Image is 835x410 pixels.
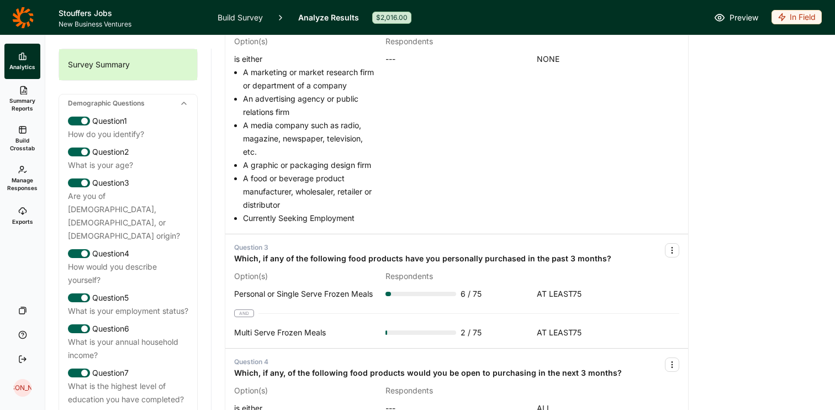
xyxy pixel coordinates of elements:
div: In Field [771,10,822,24]
div: Survey Summary [59,49,197,80]
div: Respondents [385,270,528,283]
div: Question 3 [68,176,188,190]
div: Option(s) [234,35,377,48]
div: Which, if any, of the following food products would you be open to purchasing in the next 3 months? [234,366,622,380]
li: A graphic or packaging design firm [243,159,377,172]
div: What is your employment status? [68,304,188,318]
span: Exports [12,218,33,225]
div: Question 3 [234,243,611,252]
div: Respondents [385,35,528,48]
span: New Business Ventures [59,20,204,29]
button: Quota Options [665,243,679,257]
div: Are you of [DEMOGRAPHIC_DATA], [DEMOGRAPHIC_DATA], or [DEMOGRAPHIC_DATA] origin? [68,190,188,243]
span: Summary Reports [9,97,36,112]
div: How would you describe yourself? [68,260,188,287]
a: Exports [4,198,40,234]
div: $2,016.00 [372,12,411,24]
li: Currently Seeking Employment [243,212,377,225]
button: In Field [771,10,822,25]
span: Build Crosstab [9,136,36,152]
div: Question 6 [68,322,188,335]
span: and [234,309,254,317]
div: Question 2 [68,145,188,159]
div: How do you identify? [68,128,188,141]
li: A food or beverage product manufacturer, wholesaler, retailer or distributor [243,172,377,212]
span: NONE [537,52,679,225]
h1: Stouffers Jobs [59,7,204,20]
span: Multi Serve Frozen Meals [234,328,326,337]
div: Question 5 [68,291,188,304]
div: What is the highest level of education you have completed? [68,380,188,406]
div: Demographic Questions [59,94,197,112]
a: Manage Responses [4,159,40,198]
span: Personal or Single Serve Frozen Meals [234,289,373,298]
div: Question 4 [234,358,622,366]
div: Question 7 [68,366,188,380]
a: Build Crosstab [4,119,40,159]
div: Respondents [385,384,528,397]
div: What is your annual household income? [68,335,188,362]
div: Option(s) [234,384,377,397]
button: Quota Options [665,358,679,372]
span: Manage Responses [7,176,38,192]
a: Analytics [4,44,40,79]
a: Summary Reports [4,79,40,119]
div: Question 4 [68,247,188,260]
div: Question 1 [68,114,188,128]
div: Option(s) [234,270,377,283]
span: 2 / 75 [461,326,482,339]
span: AT LEAST 75 [537,287,679,301]
span: Analytics [9,63,35,71]
li: A media company such as radio, magazine, newspaper, television, etc. [243,119,377,159]
li: An advertising agency or public relations firm [243,92,377,119]
a: Preview [714,11,758,24]
span: Preview [730,11,758,24]
div: [PERSON_NAME] [14,379,31,397]
div: --- [385,52,528,225]
li: A marketing or market research firm or department of a company [243,66,377,92]
span: AT LEAST 75 [537,326,679,339]
span: 6 / 75 [461,287,482,301]
div: Which, if any of the following food products have you personally purchased in the past 3 months? [234,252,611,265]
div: What is your age? [68,159,188,172]
div: is either [234,52,377,225]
